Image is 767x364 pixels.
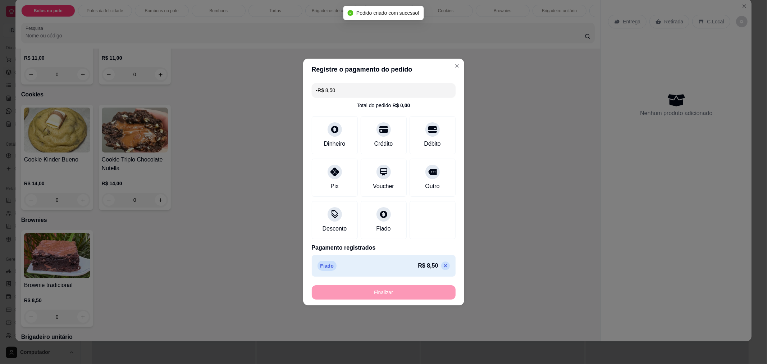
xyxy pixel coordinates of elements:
[348,10,353,16] span: check-circle
[424,140,440,148] div: Débito
[376,224,391,233] div: Fiado
[318,261,337,271] p: Fiado
[316,83,451,97] input: Ex.: hambúrguer de cordeiro
[330,182,338,191] div: Pix
[357,102,410,109] div: Total do pedido
[425,182,439,191] div: Outro
[324,140,346,148] div: Dinheiro
[323,224,347,233] div: Desconto
[418,261,438,270] p: R$ 8,50
[356,10,419,16] span: Pedido criado com sucesso!
[312,244,456,252] p: Pagamento registrados
[303,59,464,80] header: Registre o pagamento do pedido
[373,182,394,191] div: Voucher
[374,140,393,148] div: Crédito
[451,60,463,72] button: Close
[392,102,410,109] div: R$ 0,00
